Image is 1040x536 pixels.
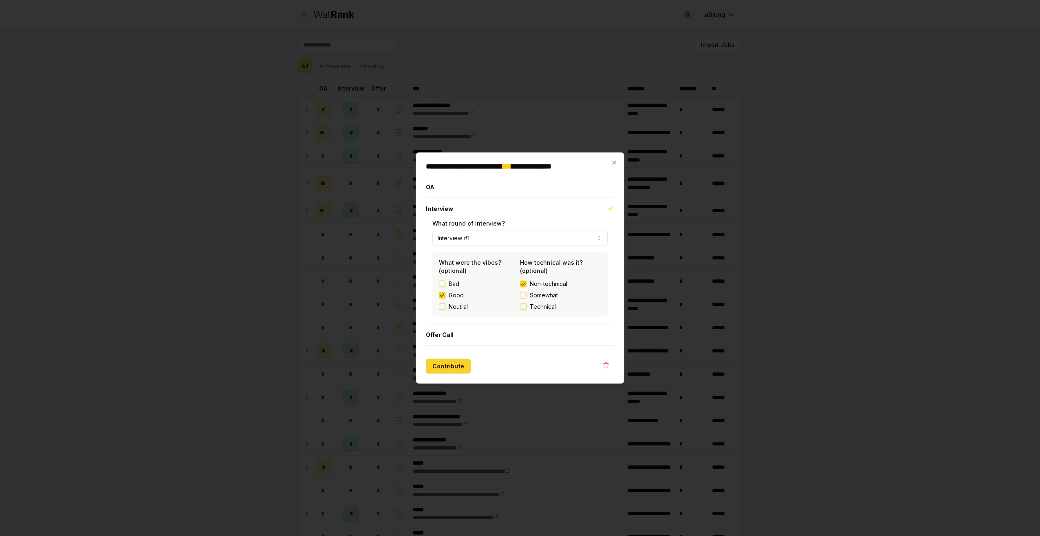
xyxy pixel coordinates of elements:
[426,198,614,219] button: Interview
[449,291,464,299] label: Good
[520,303,527,310] button: Technical
[432,220,505,227] label: What round of interview?
[520,292,527,299] button: Somewhat
[449,280,459,288] label: Bad
[530,303,556,311] span: Technical
[530,291,558,299] span: Somewhat
[426,324,614,346] button: Offer Call
[449,303,468,311] label: Neutral
[520,259,583,274] label: How technical was it? (optional)
[439,259,501,274] label: What were the vibes? (optional)
[530,280,567,288] span: Non-technical
[520,281,527,287] button: Non-technical
[426,177,614,198] button: OA
[426,219,614,324] div: Interview
[426,359,471,374] button: Contribute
